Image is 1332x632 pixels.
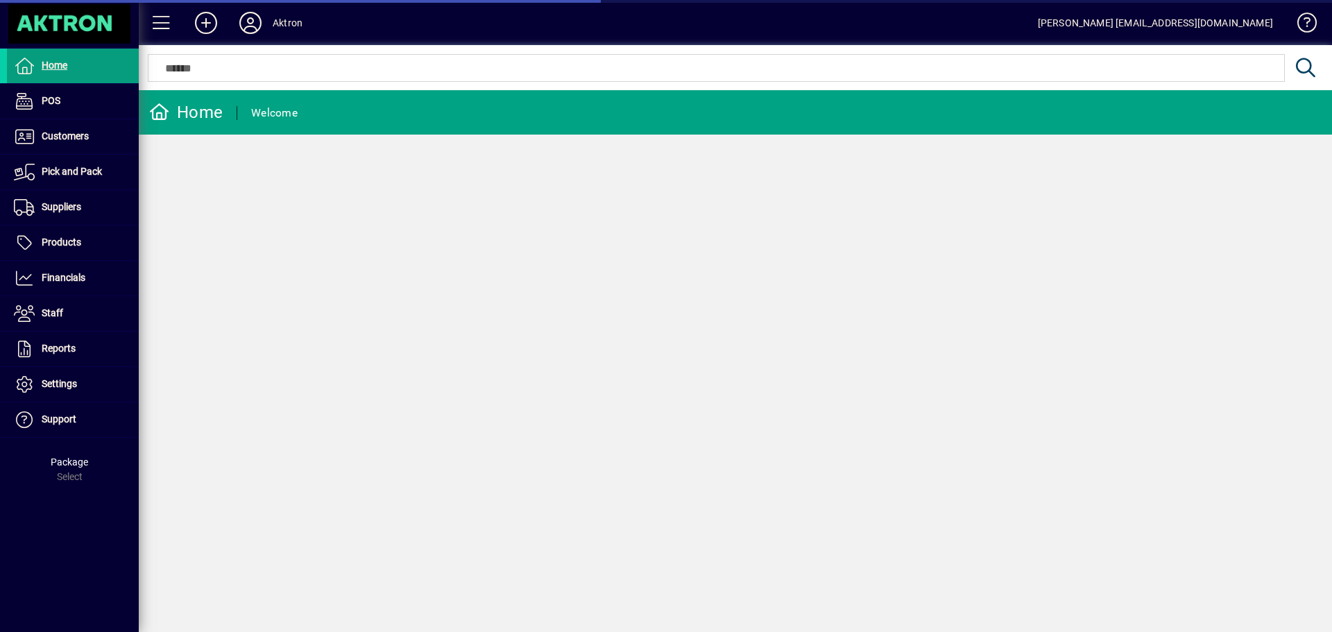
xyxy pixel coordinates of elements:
span: Reports [42,343,76,354]
div: Welcome [251,102,298,124]
div: Home [149,101,223,123]
span: Settings [42,378,77,389]
button: Profile [228,10,273,35]
a: Products [7,225,139,260]
a: Staff [7,296,139,331]
a: Knowledge Base [1287,3,1315,48]
a: Pick and Pack [7,155,139,189]
div: [PERSON_NAME] [EMAIL_ADDRESS][DOMAIN_NAME] [1038,12,1273,34]
span: Staff [42,307,63,318]
button: Add [184,10,228,35]
a: Suppliers [7,190,139,225]
span: Home [42,60,67,71]
span: Suppliers [42,201,81,212]
span: Pick and Pack [42,166,102,177]
span: POS [42,95,60,106]
a: Financials [7,261,139,296]
a: Support [7,402,139,437]
a: Reports [7,332,139,366]
span: Financials [42,272,85,283]
a: POS [7,84,139,119]
span: Customers [42,130,89,142]
a: Settings [7,367,139,402]
span: Products [42,237,81,248]
a: Customers [7,119,139,154]
span: Package [51,456,88,468]
div: Aktron [273,12,302,34]
span: Support [42,413,76,425]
